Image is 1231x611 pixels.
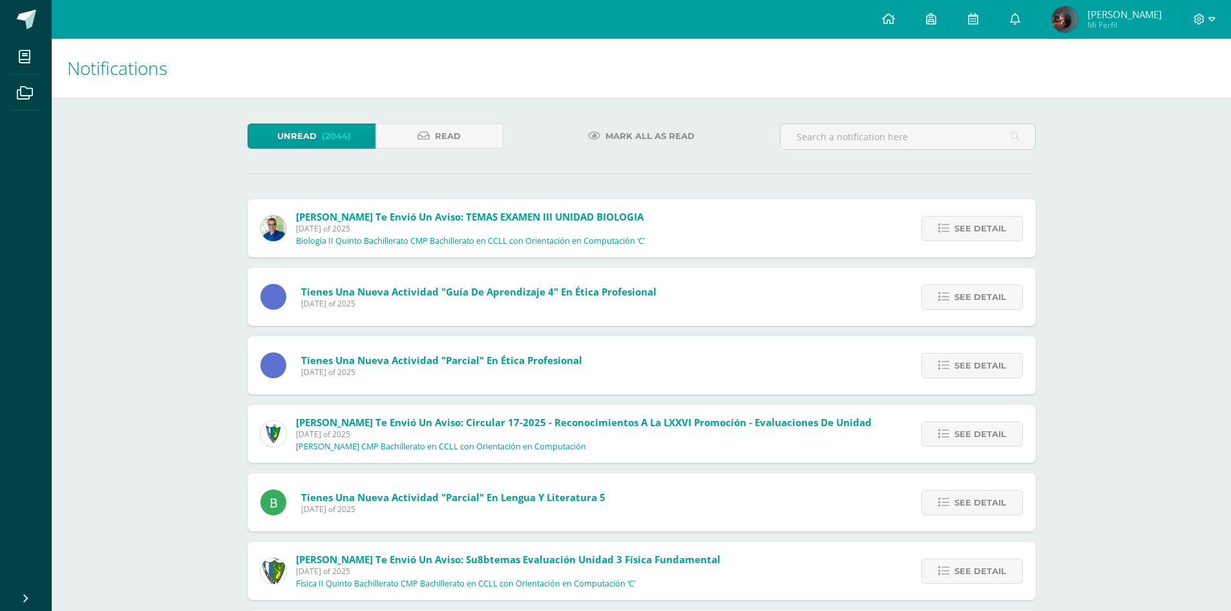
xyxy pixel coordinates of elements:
[322,124,351,148] span: (2044)
[1088,19,1162,30] span: Mi Perfil
[435,124,461,148] span: Read
[247,123,375,149] a: Unread(2044)
[605,124,695,148] span: Mark all as read
[301,285,657,298] span: Tienes una nueva actividad "guía de aprendizaje 4" En Ética Profesional
[301,298,657,309] span: [DATE] of 2025
[296,566,721,577] span: [DATE] of 2025
[301,354,582,367] span: Tienes una nueva actividad "parcial" En Ética Profesional
[277,124,317,148] span: Unread
[296,442,586,452] p: [PERSON_NAME] CMP Bachillerato en CCLL con Orientación en Computación
[296,223,645,234] span: [DATE] of 2025
[1052,6,1078,32] img: 6ec9e2f86f1f33a9c28bb0b5bc64a6c0.png
[301,504,605,515] span: [DATE] of 2025
[954,217,1006,241] span: See detail
[301,491,605,504] span: Tienes una nueva actividad "Parcial" En Lengua y Literatura 5
[954,559,1006,583] span: See detail
[954,354,1006,378] span: See detail
[954,285,1006,309] span: See detail
[296,416,872,429] span: [PERSON_NAME] te envió un aviso: Circular 17-2025 - Reconocimientos a la LXXVI Promoción - Evalua...
[1088,8,1162,21] span: [PERSON_NAME]
[296,236,645,246] p: Biología II Quinto Bachillerato CMP Bachillerato en CCLL con Orientación en Computación ‘C’
[260,215,286,241] img: 692ded2a22070436d299c26f70cfa591.png
[572,123,711,149] a: Mark all as read
[260,558,286,584] img: d7d6d148f6dec277cbaab50fee73caa7.png
[375,123,503,149] a: Read
[296,579,635,589] p: Física II Quinto Bachillerato CMP Bachillerato en CCLL con Orientación en Computación ‘C’
[296,553,721,566] span: [PERSON_NAME] te envió un aviso: Su8btemas Evaluación Unidad 3 Física Fundamental
[301,367,582,378] span: [DATE] of 2025
[954,491,1006,515] span: See detail
[296,429,872,440] span: [DATE] of 2025
[67,56,167,80] span: Notifications
[781,124,1035,149] input: Search a notification here
[260,421,286,447] img: 9f174a157161b4ddbe12118a61fed988.png
[296,210,644,223] span: [PERSON_NAME] te envió un aviso: TEMAS EXAMEN III UNIDAD BIOLOGIA
[954,422,1006,446] span: See detail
